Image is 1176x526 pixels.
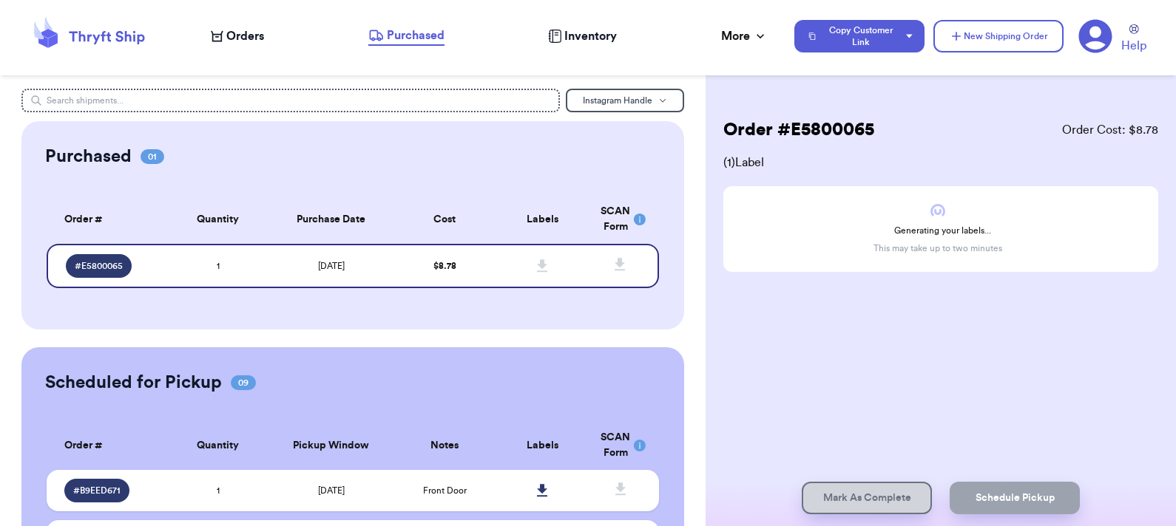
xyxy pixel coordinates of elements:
span: 1 [217,262,220,270]
span: Generating your labels... [894,225,991,236]
button: Mark As Complete [802,482,932,514]
h2: Order # E5800065 [723,118,874,142]
span: Purchased [387,27,445,44]
button: New Shipping Order [933,20,1064,52]
span: [DATE] [318,262,345,270]
span: [DATE] [318,486,345,495]
th: Notes [396,421,494,470]
div: SCAN Form [601,430,641,461]
th: Pickup Window [267,421,396,470]
span: Front Door [423,486,467,495]
span: Order Cost: $ 8.78 [1062,121,1158,139]
div: SCAN Form [601,204,641,235]
span: # B9EED671 [73,485,121,496]
p: This may take up to two minutes [873,242,1002,254]
th: Labels [494,421,592,470]
span: 01 [141,149,164,164]
span: ( 1 ) Label [723,154,1158,171]
th: Purchase Date [267,195,396,244]
th: Quantity [169,195,267,244]
button: Copy Customer Link [794,20,925,52]
h2: Scheduled for Pickup [45,371,222,394]
a: Inventory [548,27,617,45]
a: Orders [211,27,264,45]
span: 09 [231,375,256,390]
div: More [721,27,768,45]
span: Instagram Handle [583,96,652,105]
span: Help [1121,37,1146,55]
span: Inventory [564,27,617,45]
th: Order # [47,421,169,470]
th: Labels [494,195,592,244]
span: # E5800065 [75,260,123,272]
a: Help [1121,24,1146,55]
input: Search shipments... [21,89,561,112]
a: Purchased [368,27,445,46]
span: $ 8.78 [433,262,456,270]
button: Schedule Pickup [950,482,1080,514]
button: Instagram Handle [566,89,684,112]
h2: Purchased [45,145,132,168]
th: Order # [47,195,169,244]
span: Orders [226,27,264,45]
th: Cost [396,195,494,244]
span: 1 [217,486,220,495]
th: Quantity [169,421,267,470]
